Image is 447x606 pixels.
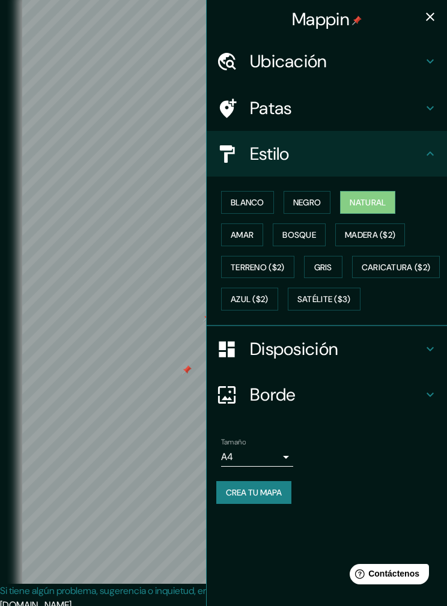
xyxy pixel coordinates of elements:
[288,288,360,311] button: Satélite ($3)
[335,223,405,246] button: Madera ($2)
[231,294,269,305] font: Azul ($2)
[207,326,447,372] div: Disposición
[226,487,282,498] font: Crea tu mapa
[304,256,342,279] button: Gris
[282,229,316,240] font: Bosque
[221,288,278,311] button: Azul ($2)
[362,262,431,273] font: Caricatura ($2)
[250,50,327,73] font: Ubicación
[231,229,254,240] font: Amar
[216,481,291,504] button: Crea tu mapa
[352,256,440,279] button: Caricatura ($2)
[352,16,362,25] img: pin-icon.png
[207,85,447,131] div: Patas
[221,437,246,447] font: Tamaño
[250,142,290,165] font: Estilo
[340,559,434,593] iframe: Lanzador de widgets de ayuda
[345,229,395,240] font: Madera ($2)
[250,383,296,406] font: Borde
[297,294,351,305] font: Satélite ($3)
[350,197,386,208] font: Natural
[221,447,293,467] div: A4
[207,372,447,417] div: Borde
[231,197,264,208] font: Blanco
[314,262,332,273] font: Gris
[207,38,447,84] div: Ubicación
[207,131,447,177] div: Estilo
[221,223,263,246] button: Amar
[284,191,331,214] button: Negro
[231,262,285,273] font: Terreno ($2)
[250,97,292,120] font: Patas
[250,338,338,360] font: Disposición
[293,197,321,208] font: Negro
[221,450,233,463] font: A4
[221,191,274,214] button: Blanco
[340,191,395,214] button: Natural
[221,256,294,279] button: Terreno ($2)
[292,8,350,31] font: Mappin
[273,223,326,246] button: Bosque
